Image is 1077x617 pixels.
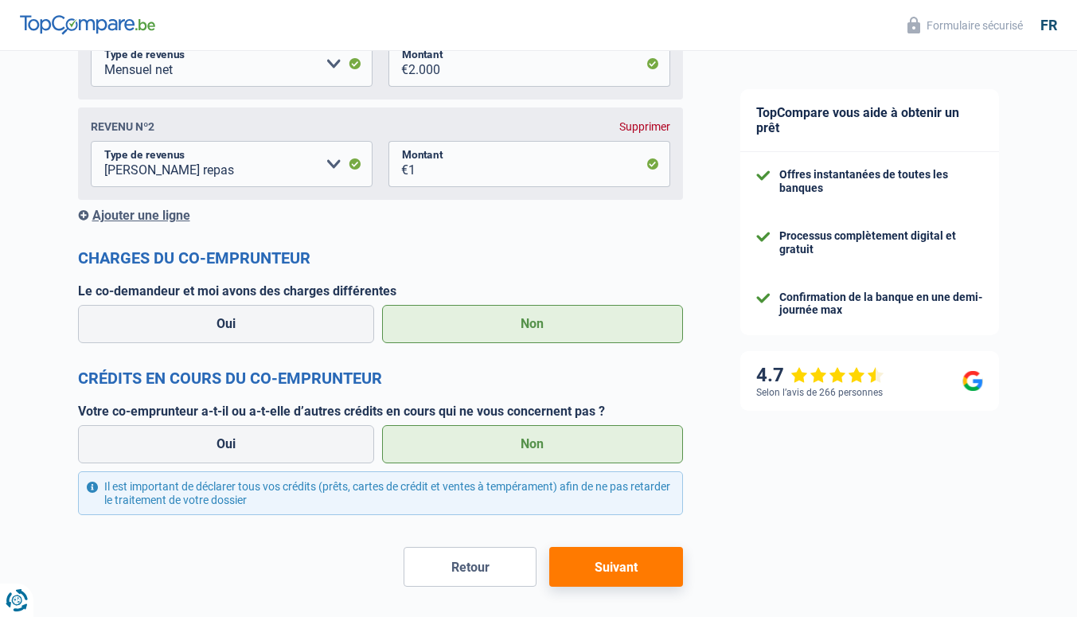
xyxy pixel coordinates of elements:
h2: Charges du co-emprunteur [78,248,683,267]
div: Confirmation de la banque en une demi-journée max [779,291,983,318]
div: Revenu nº2 [91,120,154,133]
img: TopCompare Logo [20,15,155,34]
span: € [388,41,408,87]
div: Ajouter une ligne [78,208,683,223]
div: Processus complètement digital et gratuit [779,229,983,256]
label: Non [382,305,683,343]
div: 4.7 [756,364,884,387]
label: Le co-demandeur et moi avons des charges différentes [78,283,683,299]
button: Retour [404,547,537,587]
div: Offres instantanées de toutes les banques [779,168,983,195]
h2: Crédits en cours du co-emprunteur [78,369,683,388]
div: TopCompare vous aide à obtenir un prêt [740,89,999,152]
div: Supprimer [619,120,670,133]
div: Il est important de déclarer tous vos crédits (prêts, cartes de crédit et ventes à tempérament) a... [78,471,683,516]
button: Suivant [549,547,682,587]
label: Votre co-emprunteur a-t-il ou a-t-elle d’autres crédits en cours qui ne vous concernent pas ? [78,404,683,419]
div: fr [1040,17,1057,34]
label: Oui [78,425,375,463]
label: Oui [78,305,375,343]
span: € [388,141,408,187]
div: Selon l’avis de 266 personnes [756,387,883,398]
label: Non [382,425,683,463]
button: Formulaire sécurisé [898,12,1032,38]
